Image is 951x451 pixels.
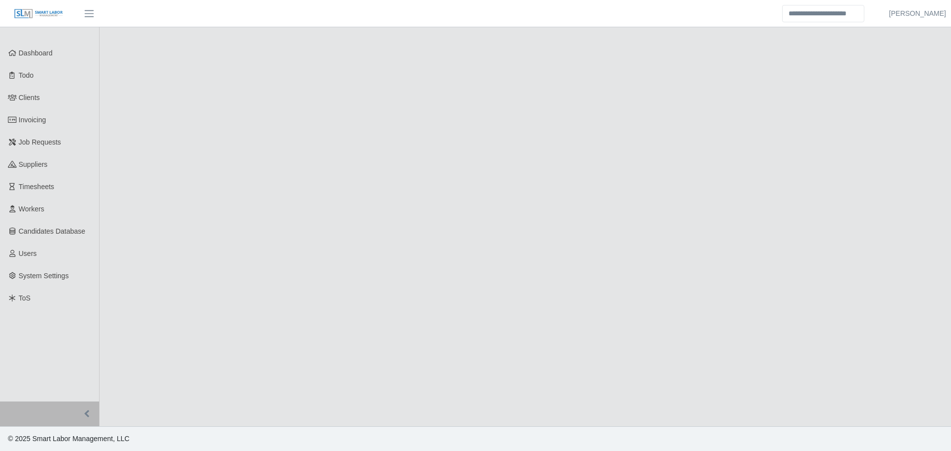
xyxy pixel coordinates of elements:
span: Job Requests [19,138,61,146]
span: System Settings [19,272,69,280]
span: Clients [19,94,40,101]
span: Candidates Database [19,227,86,235]
span: ToS [19,294,31,302]
input: Search [782,5,864,22]
span: Users [19,250,37,257]
span: Timesheets [19,183,54,191]
span: Dashboard [19,49,53,57]
span: Workers [19,205,45,213]
img: SLM Logo [14,8,63,19]
span: Suppliers [19,160,48,168]
a: [PERSON_NAME] [889,8,946,19]
span: © 2025 Smart Labor Management, LLC [8,435,129,443]
span: Todo [19,71,34,79]
span: Invoicing [19,116,46,124]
